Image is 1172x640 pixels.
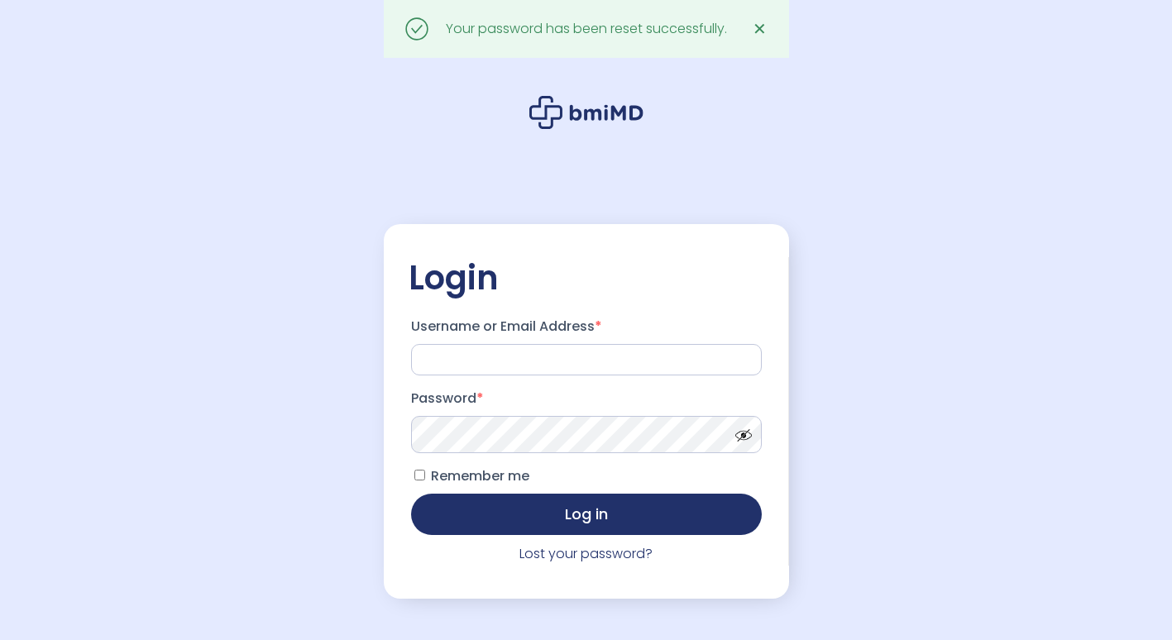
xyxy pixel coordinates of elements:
[414,470,425,480] input: Remember me
[753,17,767,41] span: ✕
[411,494,762,535] button: Log in
[411,313,762,340] label: Username or Email Address
[446,17,727,41] div: Your password has been reset successfully.
[431,466,529,485] span: Remember me
[519,544,653,563] a: Lost your password?
[744,12,777,45] a: ✕
[409,257,764,299] h2: Login
[411,385,762,412] label: Password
